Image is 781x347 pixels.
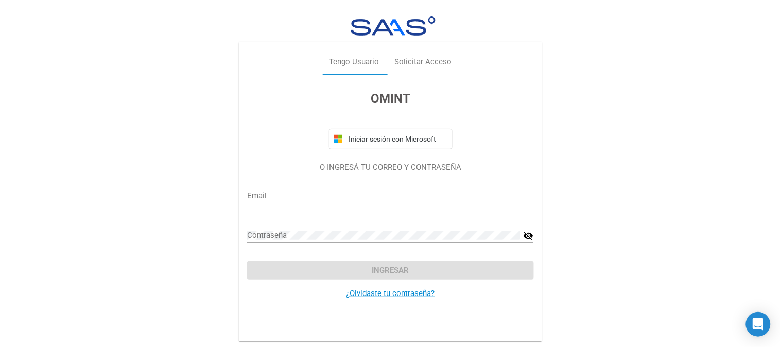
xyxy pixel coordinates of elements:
[247,90,534,108] h3: OMINT
[746,312,771,337] div: Open Intercom Messenger
[247,162,534,173] p: O INGRESÁ TU CORREO Y CONTRASEÑA
[395,57,452,68] div: Solicitar Acceso
[524,230,534,242] mat-icon: visibility_off
[372,266,409,275] span: Ingresar
[329,129,453,149] button: Iniciar sesión con Microsoft
[329,57,379,68] div: Tengo Usuario
[247,261,534,280] button: Ingresar
[347,135,448,143] span: Iniciar sesión con Microsoft
[346,289,435,298] a: ¿Olvidaste tu contraseña?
